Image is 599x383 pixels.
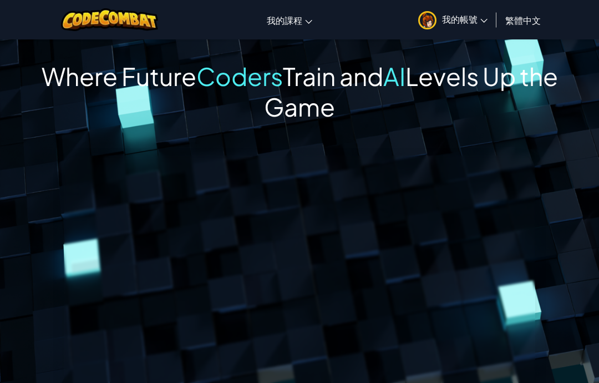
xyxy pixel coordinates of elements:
a: 繁體中文 [500,5,546,35]
a: 我的課程 [261,5,318,35]
img: avatar [418,11,436,29]
span: 我的帳號 [442,13,488,25]
span: Train and [283,61,383,92]
span: Coders [196,61,283,92]
img: CodeCombat logo [61,8,158,31]
span: AI [383,61,405,92]
span: Where Future [42,61,196,92]
span: 我的課程 [267,14,302,26]
span: 繁體中文 [505,14,541,26]
a: 我的帳號 [413,2,493,37]
span: Levels Up the Game [264,61,558,122]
